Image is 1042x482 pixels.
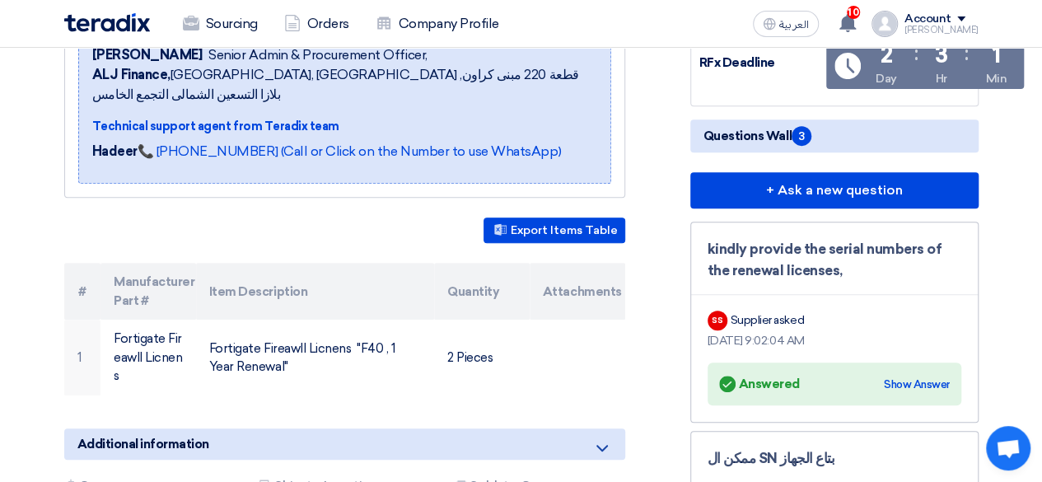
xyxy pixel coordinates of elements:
div: kindly provide the serial numbers of the renewal licenses, [708,239,961,281]
div: : [914,39,918,68]
span: العربية [779,19,809,30]
th: Item Description [196,263,434,320]
a: Sourcing [170,6,271,42]
span: 10 [847,6,860,19]
span: [GEOGRAPHIC_DATA], [GEOGRAPHIC_DATA] ,قطعة 220 مبنى كراون بلازا التسعين الشمالى التجمع الخامس [92,65,597,105]
span: Senior Admin & Procurement Officer, [208,45,427,65]
img: profile_test.png [871,11,898,37]
th: # [64,263,101,320]
span: 3 [792,126,811,146]
div: RFx Deadline [699,54,823,73]
b: ALJ Finance, [92,67,171,82]
div: : [965,39,969,68]
div: Hr [935,70,946,87]
th: Quantity [434,263,530,320]
div: Technical support agent from Teradix team [92,118,597,135]
td: 2 Pieces [434,320,530,395]
div: 2 [880,44,892,67]
div: Open chat [986,426,1030,470]
div: 3 [935,44,948,67]
span: [PERSON_NAME] [92,45,203,65]
td: 1 [64,320,101,395]
span: Questions Wall [703,126,811,146]
button: Export Items Table [484,218,625,243]
th: Manufacturer Part # [100,263,196,320]
span: Additional information [77,435,209,453]
div: Answered [719,372,800,395]
div: Show Answer [884,377,950,393]
div: Account [904,12,951,26]
div: Day [876,70,897,87]
button: + Ask a new question [690,172,979,208]
div: 1 [992,44,1001,67]
td: Fortigate Fireawll Licnens [100,320,196,395]
div: Supplier asked [731,311,804,329]
a: 📞 [PHONE_NUMBER] (Call or Click on the Number to use WhatsApp) [138,143,561,159]
a: Company Profile [362,6,512,42]
div: [DATE] 9:02:04 AM [708,332,961,349]
div: Min [985,70,1007,87]
button: العربية [753,11,819,37]
div: ممكن ال SN بتاع الجهاز [708,448,961,470]
td: Fortigate Fireawll Licnens "F40 , 1 Year Renewal" [196,320,434,395]
strong: Hadeer [92,143,138,159]
div: SS [708,311,727,330]
a: Orders [271,6,362,42]
div: [PERSON_NAME] [904,26,979,35]
img: Teradix logo [64,13,150,32]
th: Attachments [530,263,625,320]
